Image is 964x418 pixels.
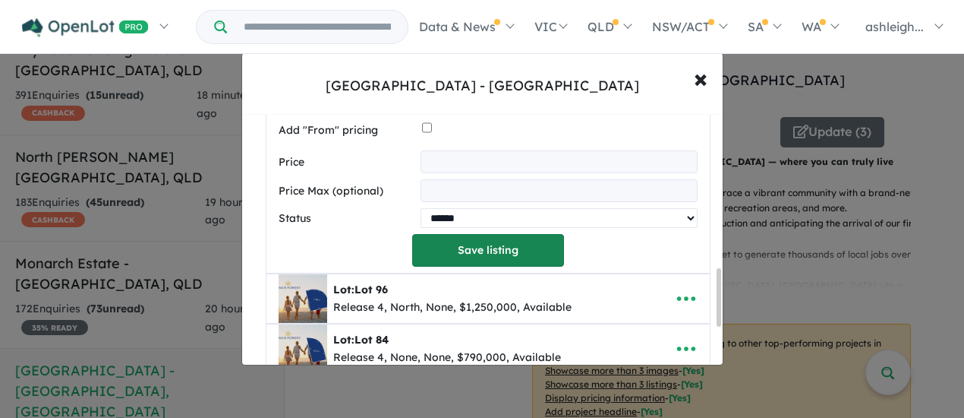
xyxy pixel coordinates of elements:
[279,325,327,373] img: Kings%20Forest%20Estate%20-%20Kings%20Forest%20-%20Lot%20Lot%2084___1751516129.jpg
[279,154,414,172] label: Price
[412,234,564,267] button: Save listing
[333,299,572,317] div: Release 4, North, None, $1,250,000, Available
[333,283,388,296] b: Lot:
[694,62,707,94] span: ×
[333,349,561,367] div: Release 4, None, None, $790,000, Available
[865,19,924,34] span: ashleigh...
[279,210,414,228] label: Status
[22,18,149,37] img: Openlot PRO Logo White
[333,333,389,347] b: Lot:
[230,11,405,43] input: Try estate name, suburb, builder or developer
[326,76,639,96] div: [GEOGRAPHIC_DATA] - [GEOGRAPHIC_DATA]
[279,274,327,323] img: Kings%20Forest%20Estate%20-%20Kings%20Forest%20-%20Lot%20Lot%2096___1751515977.jpg
[354,283,388,296] span: Lot 96
[279,122,416,140] label: Add "From" pricing
[354,333,389,347] span: Lot 84
[279,182,414,201] label: Price Max (optional)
